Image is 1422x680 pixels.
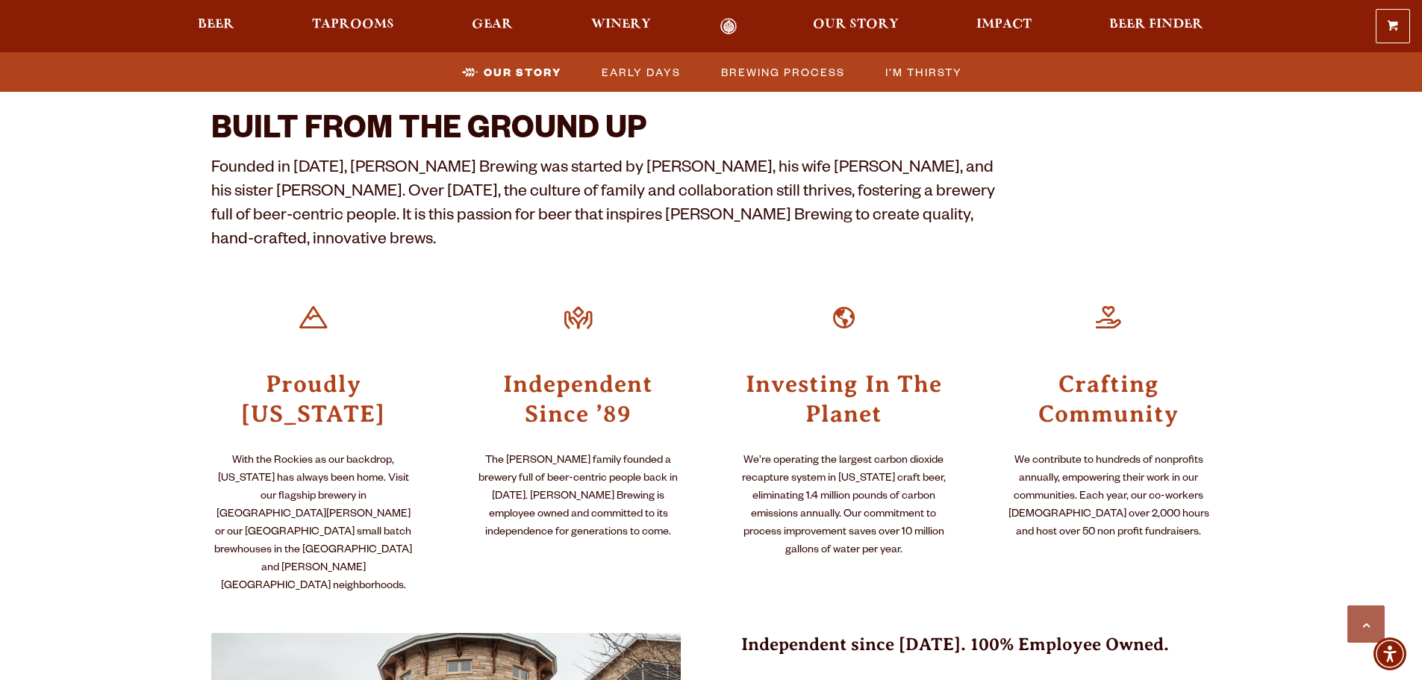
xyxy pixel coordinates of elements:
[602,61,681,83] span: Early Days
[1006,452,1211,542] p: We contribute to hundreds of nonprofits annually, empowering their work in our communities. Each ...
[721,61,845,83] span: Brewing Process
[976,19,1032,31] span: Impact
[476,367,682,428] h3: Independent Since ’89
[701,18,757,35] a: Odell Home
[1373,637,1406,670] div: Accessibility Menu
[302,18,404,35] a: Taprooms
[741,452,947,560] p: We’re operating the largest carbon dioxide recapture system in [US_STATE] craft beer, eliminating...
[453,61,569,83] a: Our Story
[593,61,688,83] a: Early Days
[1109,19,1203,31] span: Beer Finder
[581,18,661,35] a: Winery
[211,158,1000,254] p: Founded in [DATE], [PERSON_NAME] Brewing was started by [PERSON_NAME], his wife [PERSON_NAME], an...
[712,61,852,83] a: Brewing Process
[741,633,1211,675] h3: Independent since [DATE]. 100% Employee Owned.
[211,452,417,596] p: With the Rockies as our backdrop, [US_STATE] has always been home. Visit our flagship brewery in ...
[591,19,651,31] span: Winery
[741,367,947,428] h3: Investing In The Planet
[1100,18,1213,35] a: Beer Finder
[1006,367,1211,428] h3: Crafting Community
[1347,605,1385,643] a: Scroll to top
[813,19,899,31] span: Our Story
[188,18,244,35] a: Beer
[885,61,962,83] span: I’m Thirsty
[211,367,417,428] h3: Proudly [US_STATE]
[211,114,1000,150] h2: BUILT FROM THE GROUND UP
[967,18,1041,35] a: Impact
[198,19,234,31] span: Beer
[462,18,523,35] a: Gear
[476,452,682,542] p: The [PERSON_NAME] family founded a brewery full of beer-centric people back in [DATE]. [PERSON_NA...
[484,61,561,83] span: Our Story
[472,19,513,31] span: Gear
[876,61,970,83] a: I’m Thirsty
[803,18,908,35] a: Our Story
[312,19,394,31] span: Taprooms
